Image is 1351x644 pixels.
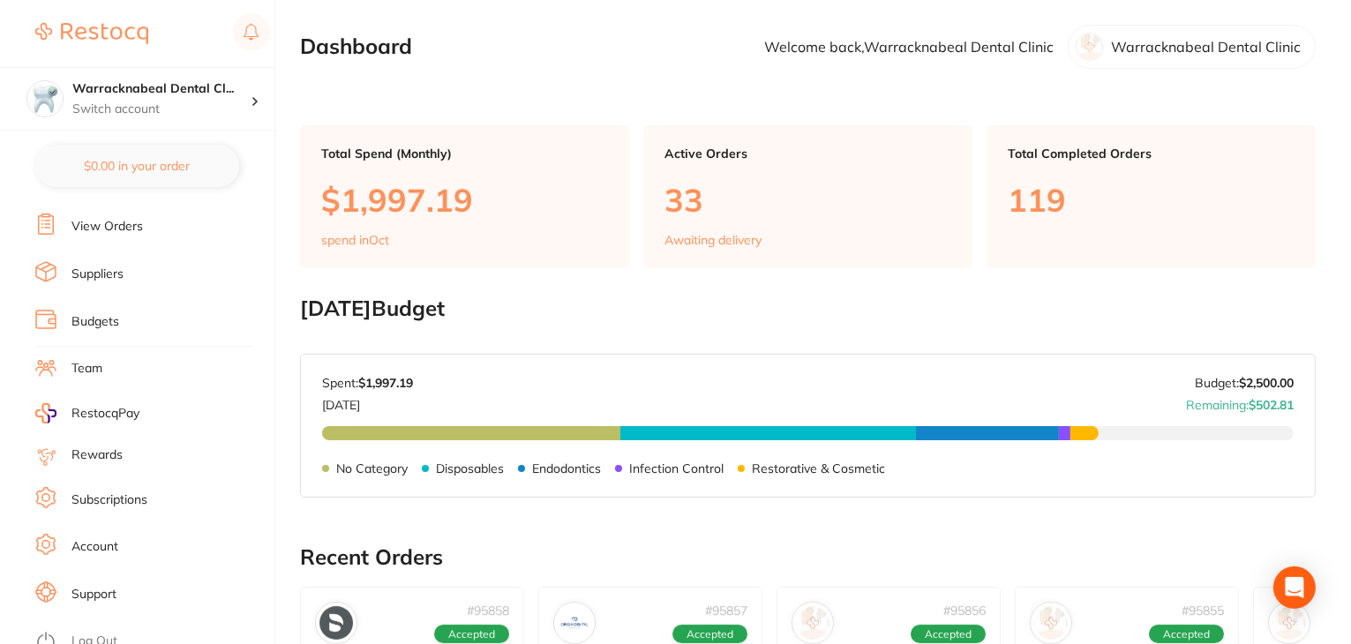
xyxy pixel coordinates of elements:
p: 119 [1008,182,1295,218]
p: Disposables [436,461,504,476]
img: RestocqPay [35,403,56,423]
p: # 95855 [1182,603,1224,618]
p: Spent: [322,376,413,390]
img: Warracknabeal Dental Clinic [27,81,63,116]
p: # 95856 [943,603,986,618]
p: Infection Control [629,461,724,476]
span: Accepted [1149,625,1224,644]
p: Warracknabeal Dental Clinic [1111,39,1301,55]
img: Dentavision [796,606,829,640]
a: Total Spend (Monthly)$1,997.19spend inOct [300,125,629,268]
a: Active Orders33Awaiting delivery [643,125,972,268]
p: # 95858 [467,603,509,618]
a: Suppliers [71,266,124,283]
p: Awaiting delivery [664,233,762,247]
p: # 95857 [705,603,747,618]
span: Accepted [911,625,986,644]
a: Support [71,586,116,603]
a: Subscriptions [71,491,147,509]
p: spend in Oct [321,233,389,247]
strong: $502.81 [1249,397,1294,413]
span: Accepted [434,625,509,644]
a: Account [71,538,118,556]
img: Henry Schein Halas [1272,606,1306,640]
p: Switch account [72,101,251,118]
p: Active Orders [664,146,951,161]
p: No Category [336,461,408,476]
p: 33 [664,182,951,218]
p: Welcome back, Warracknabeal Dental Clinic [764,39,1054,55]
span: Accepted [672,625,747,644]
p: Endodontics [532,461,601,476]
h2: Recent Orders [300,545,1316,570]
p: Restorative & Cosmetic [752,461,885,476]
h2: Dashboard [300,34,412,59]
h2: [DATE] Budget [300,296,1316,321]
a: Budgets [71,313,119,331]
a: Rewards [71,446,123,464]
p: $1,997.19 [321,182,608,218]
img: Dentsply Sirona [319,606,353,640]
p: [DATE] [322,391,413,412]
p: Total Completed Orders [1008,146,1295,161]
p: Budget: [1195,376,1294,390]
div: Open Intercom Messenger [1273,566,1316,609]
img: Adam Dental [1034,606,1068,640]
strong: $1,997.19 [358,375,413,391]
a: Team [71,360,102,378]
span: RestocqPay [71,405,139,423]
button: $0.00 in your order [35,145,239,187]
p: Total Spend (Monthly) [321,146,608,161]
img: Origin Dental [558,606,591,640]
a: RestocqPay [35,403,139,423]
h4: Warracknabeal Dental Clinic [72,80,251,98]
img: Restocq Logo [35,23,148,44]
a: Restocq Logo [35,13,148,54]
p: Remaining: [1186,391,1294,412]
a: Total Completed Orders119 [987,125,1316,268]
strong: $2,500.00 [1239,375,1294,391]
a: View Orders [71,218,143,236]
